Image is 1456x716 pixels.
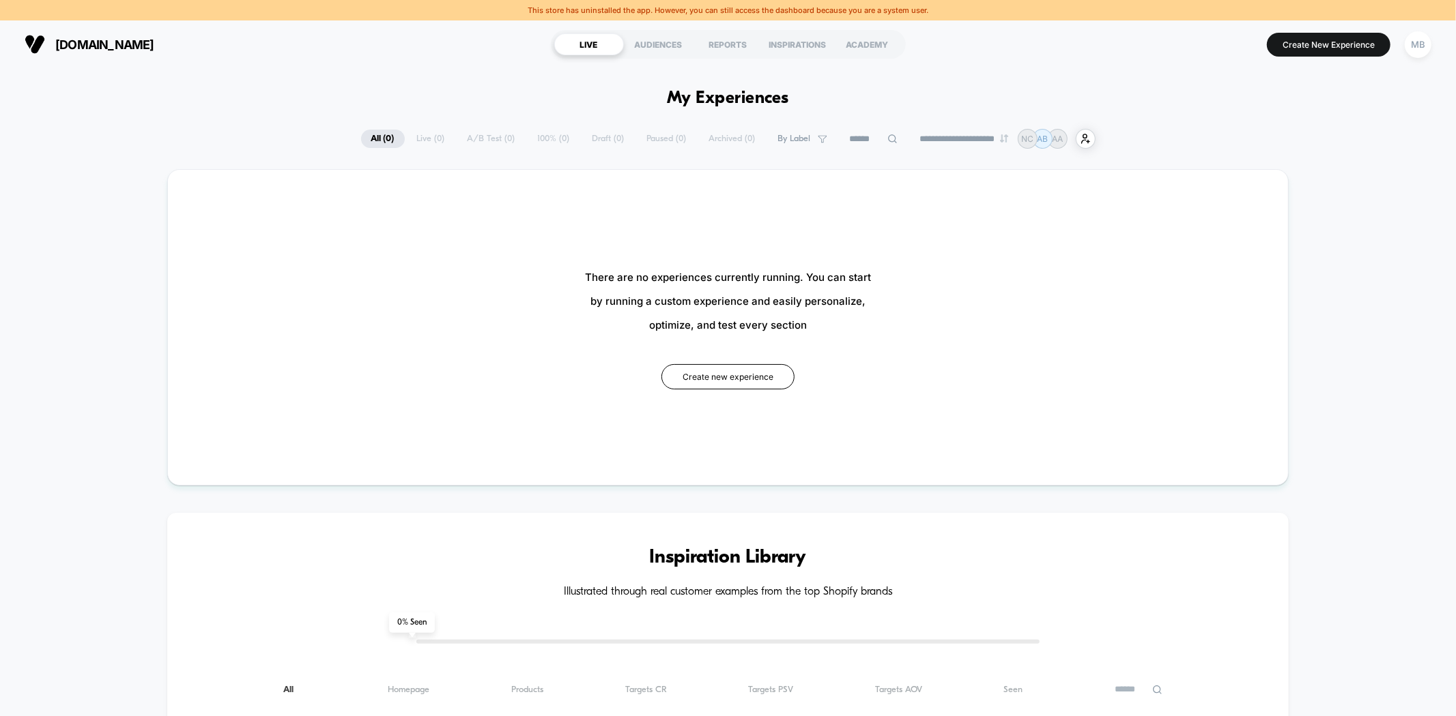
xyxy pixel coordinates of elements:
span: Targets PSV [748,685,793,695]
span: Products [511,685,543,695]
button: [DOMAIN_NAME] [20,33,158,55]
img: Visually logo [25,34,45,55]
button: Create New Experience [1267,33,1390,57]
span: There are no experiences currently running. You can start by running a custom experience and easi... [585,265,871,337]
div: REPORTS [694,33,763,55]
div: LIVE [554,33,624,55]
p: AA [1052,134,1063,144]
h4: Illustrated through real customer examples from the top Shopify brands [208,586,1247,599]
div: INSPIRATIONS [763,33,833,55]
img: end [1000,134,1008,143]
h1: My Experiences [667,89,789,108]
span: Homepage [388,685,429,695]
span: All ( 0 ) [361,130,405,148]
button: MB [1401,31,1436,59]
span: Targets CR [625,685,667,695]
div: MB [1405,31,1431,58]
span: Seen [1003,685,1023,695]
button: Create new experience [661,364,795,389]
span: All [283,685,306,695]
div: ACADEMY [833,33,902,55]
span: By Label [778,134,811,144]
span: 0 % Seen [389,612,435,633]
div: AUDIENCES [624,33,694,55]
span: [DOMAIN_NAME] [55,38,154,52]
p: NC [1021,134,1033,144]
p: AB [1037,134,1048,144]
h3: Inspiration Library [208,547,1247,569]
span: Targets AOV [875,685,922,695]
